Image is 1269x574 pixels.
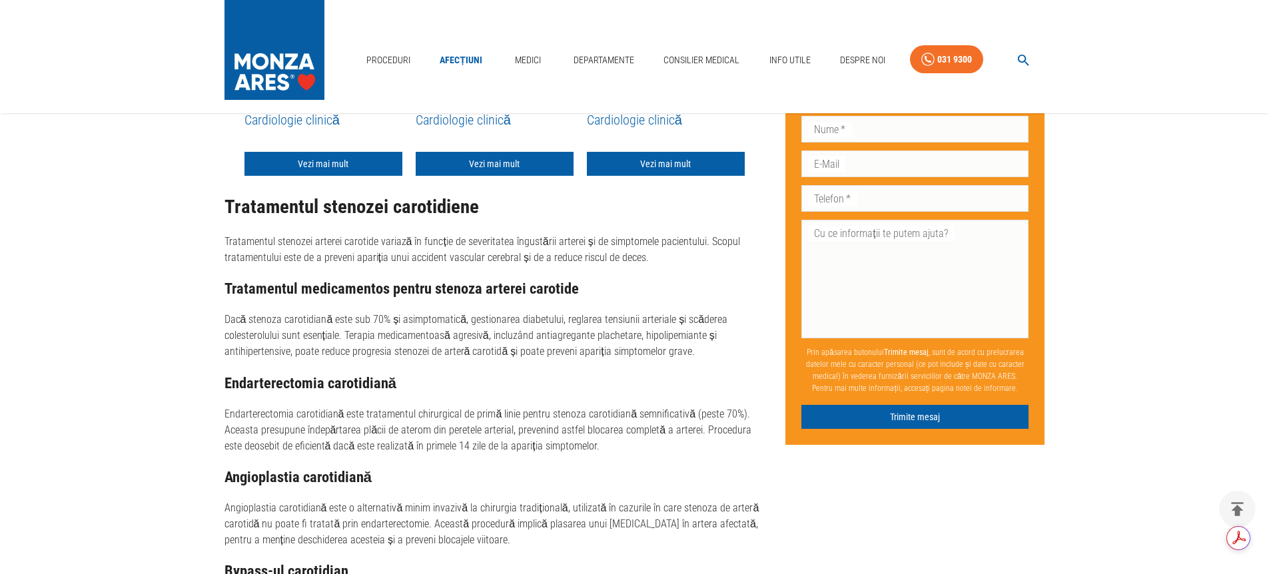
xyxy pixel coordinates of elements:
[884,348,929,357] b: Trimite mesaj
[587,152,745,176] a: Vezi mai mult
[835,47,891,74] a: Despre Noi
[244,152,402,176] a: Vezi mai mult
[587,111,745,129] h5: Cardiologie clinică
[1219,491,1256,527] button: delete
[801,341,1029,400] p: Prin apăsarea butonului , sunt de acord cu prelucrarea datelor mele cu caracter personal (ce pot ...
[764,47,816,74] a: Info Utile
[416,152,574,176] a: Vezi mai mult
[224,469,765,485] h3: Angioplastia carotidiană
[361,47,416,74] a: Proceduri
[224,280,765,297] h3: Tratamentul medicamentos pentru stenoza arterei carotide
[416,111,574,129] h5: Cardiologie clinică
[506,47,549,74] a: Medici
[658,47,745,74] a: Consilier Medical
[568,47,639,74] a: Departamente
[224,234,765,266] p: Tratamentul stenozei arterei carotide variază în funcție de severitatea îngustării arterei și de ...
[434,47,488,74] a: Afecțiuni
[224,406,765,454] p: Endarterectomia carotidiană este tratamentul chirurgical de primă linie pentru stenoza carotidian...
[244,111,402,129] h5: Cardiologie clinică
[224,500,765,548] p: Angioplastia carotidiană este o alternativă minim invazivă la chirurgia tradițională, utilizată î...
[801,405,1029,430] button: Trimite mesaj
[224,196,765,218] h2: Tratamentul stenozei carotidiene
[224,312,765,360] p: Dacă stenoza carotidiană este sub 70% și asimptomatică, gestionarea diabetului, reglarea tensiuni...
[937,51,972,68] div: 031 9300
[910,45,983,74] a: 031 9300
[224,375,765,392] h3: Endarterectomia carotidiană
